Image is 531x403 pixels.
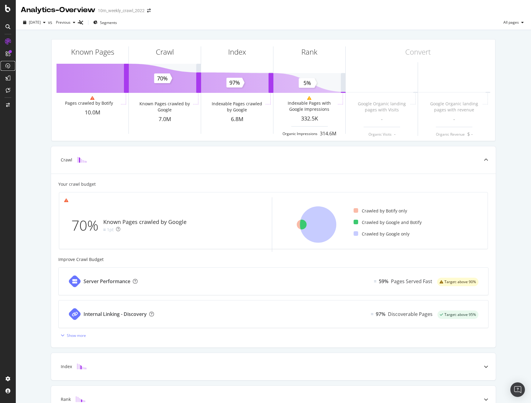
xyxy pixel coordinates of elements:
[374,280,376,282] img: Equal
[84,278,130,285] div: Server Performance
[282,100,336,112] div: Indexable Pages with Google Impressions
[501,18,526,27] button: All pages
[71,47,114,57] div: Known Pages
[228,47,246,57] div: Index
[67,333,86,338] div: Show more
[103,229,106,231] img: Equal
[437,278,478,286] div: warning label
[301,47,317,57] div: Rank
[61,157,72,163] div: Crawl
[376,311,385,318] div: 97%
[84,311,147,318] div: Internal Linking - Discovery
[201,115,273,123] div: 6.8M
[354,219,422,225] div: Crawled by Google and Botify
[510,382,525,397] div: Open Intercom Messenger
[58,300,488,328] a: Internal Linking - DiscoveryEqual97%Discoverable Pagessuccess label
[61,364,72,370] div: Index
[129,115,201,123] div: 7.0M
[77,364,87,369] img: block-icon
[71,215,103,235] div: 70%
[107,227,114,233] div: 1pt
[354,208,407,214] div: Crawled by Botify only
[53,18,78,27] button: Previous
[61,396,71,402] div: Rank
[137,101,192,113] div: Known Pages crawled by Google
[210,101,264,113] div: Indexable Pages crawled by Google
[147,8,151,13] div: arrow-right-arrow-left
[444,313,476,317] span: Target: above 95%
[444,280,476,284] span: Target: above 90%
[21,5,95,15] div: Analytics - Overview
[53,20,70,25] span: Previous
[283,131,317,136] div: Organic Impressions
[437,310,478,319] div: success label
[354,231,409,237] div: Crawled by Google only
[58,267,488,295] a: Server PerformanceEqual59%Pages Served Fastwarning label
[91,18,119,27] button: Segments
[76,396,85,402] img: block-icon
[501,20,519,25] span: All pages
[58,256,488,262] div: Improve Crawl Budget
[273,115,345,123] div: 332.5K
[388,311,433,318] div: Discoverable Pages
[156,47,174,57] div: Crawl
[58,330,86,340] button: Show more
[391,278,432,285] div: Pages Served Fast
[100,20,117,25] span: Segments
[29,20,41,25] span: 2025 Sep. 2nd
[77,157,87,163] img: block-icon
[371,313,373,315] img: Equal
[379,278,389,285] div: 59%
[320,130,336,137] div: 314.6M
[98,8,145,14] div: 10m_weekly_crawl_2022
[65,100,113,106] div: Pages crawled by Botify
[21,18,48,27] button: [DATE]
[103,218,187,226] div: Known Pages crawled by Google
[48,19,53,25] span: vs
[57,109,128,117] div: 10.0M
[58,181,96,187] div: Your crawl budget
